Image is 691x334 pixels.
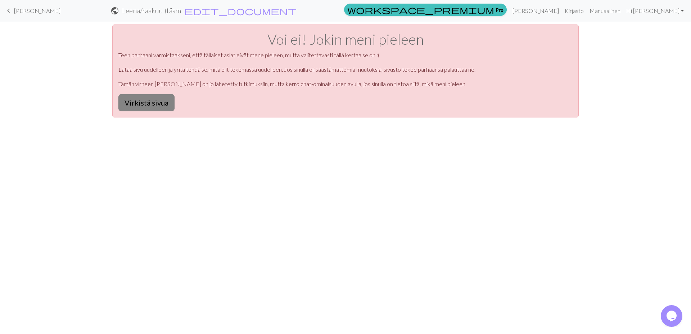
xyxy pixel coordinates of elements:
span: public [110,6,119,16]
span: workspace_premium [347,5,494,15]
p: Lataa sivu uudelleen ja yritä tehdä se, mitä olit tekemässä uudelleen. Jos sinulla oli säästämätt... [118,65,573,74]
h1: Voi ei! Jokin meni pieleen [118,31,573,48]
span: keyboard_arrow_left [4,6,13,16]
button: Virkistä sivua [118,94,175,111]
a: [PERSON_NAME] [4,5,60,17]
a: Hi [PERSON_NAME] [623,4,687,18]
p: Tämän virheen [PERSON_NAME] on jo lähetetty tutkimuksiin, mutta kerro chat-ominaisuuden avulla, j... [118,80,573,88]
h2: Leena / raakuu (täsm [122,6,181,15]
a: Kirjasto [562,4,587,18]
a: Pro [344,4,507,16]
iframe: chat widget [661,305,684,327]
span: [PERSON_NAME] [14,7,60,14]
p: Teen parhaani varmistaakseni, että tällaiset asiat eivät mene pieleen, mutta valitettavasti tällä... [118,51,573,59]
a: Manuaalinen [587,4,623,18]
span: edit_document [184,6,297,16]
a: [PERSON_NAME] [510,4,562,18]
